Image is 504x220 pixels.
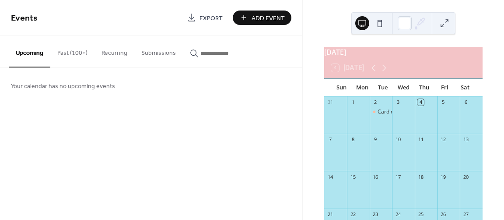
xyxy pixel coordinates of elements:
[417,211,424,218] div: 25
[395,211,401,218] div: 24
[233,11,291,25] button: Add Event
[462,174,469,180] div: 20
[350,136,356,143] div: 8
[462,99,469,106] div: 6
[181,11,229,25] a: Export
[134,35,183,67] button: Submissions
[417,99,424,106] div: 4
[372,211,379,218] div: 23
[252,14,285,23] span: Add Event
[327,99,333,106] div: 31
[11,82,115,91] span: Your calendar has no upcoming events
[395,99,401,106] div: 3
[327,136,333,143] div: 7
[372,99,379,106] div: 2
[455,79,476,96] div: Sat
[378,108,410,116] div: Cardio Sculpt
[417,136,424,143] div: 11
[440,99,447,106] div: 5
[350,99,356,106] div: 1
[9,35,50,67] button: Upcoming
[440,136,447,143] div: 12
[50,35,94,67] button: Past (100+)
[395,136,401,143] div: 10
[434,79,455,96] div: Fri
[370,108,392,116] div: Cardio Sculpt
[372,136,379,143] div: 9
[350,211,356,218] div: 22
[327,174,333,180] div: 14
[462,136,469,143] div: 13
[393,79,414,96] div: Wed
[417,174,424,180] div: 18
[350,174,356,180] div: 15
[352,79,372,96] div: Mon
[462,211,469,218] div: 27
[331,79,352,96] div: Sun
[327,211,333,218] div: 21
[372,174,379,180] div: 16
[414,79,434,96] div: Thu
[94,35,134,67] button: Recurring
[372,79,393,96] div: Tue
[11,10,38,27] span: Events
[199,14,223,23] span: Export
[395,174,401,180] div: 17
[440,211,447,218] div: 26
[324,47,483,57] div: [DATE]
[440,174,447,180] div: 19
